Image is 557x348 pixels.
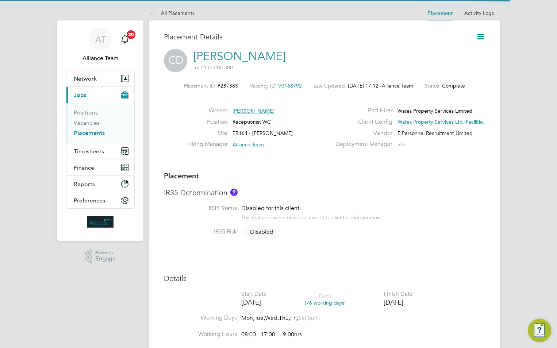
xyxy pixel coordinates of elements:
h3: IR35 Determination [164,188,485,197]
span: Jobs [74,92,87,98]
span: CD [164,49,187,72]
span: P287383 [218,82,238,89]
span: n/a [397,141,405,148]
a: ATAlliance Team [66,28,135,63]
span: AT [95,35,106,44]
div: Finish Date [384,290,413,298]
span: Fri, [290,314,298,322]
span: Tue, [254,314,265,322]
a: Go to home page [66,216,135,228]
label: Position [187,118,227,126]
span: 20 [127,30,135,39]
span: Network [74,75,97,82]
span: V0168792 [278,82,302,89]
button: Timesheets [66,143,134,159]
div: 08:00 - 17:00 [241,331,302,339]
span: Complete [442,82,465,89]
span: Alliance Team [382,82,413,89]
span: Alliance Team [66,54,135,63]
span: Disabled [243,225,281,239]
label: Placement ID [184,82,215,89]
div: [DATE] [241,298,267,306]
a: Vacancies [74,119,100,126]
a: All Placements [149,10,195,16]
span: Wates Property Services Ltd (Facilitie… [397,119,488,125]
label: Site [187,129,227,137]
span: Preferences [74,197,105,204]
span: Engage [95,256,116,262]
span: E Personnel Recruitment Limited [397,130,473,136]
button: Reports [66,176,134,192]
span: [PERSON_NAME] [233,108,274,114]
label: Hiring Manager [187,140,227,148]
span: Finance [74,164,94,171]
span: Timesheets [74,148,104,155]
span: FB164 - [PERSON_NAME] [233,130,293,136]
div: Jobs [66,103,134,143]
button: Network [66,70,134,86]
label: IR35 Status [164,205,237,212]
label: End Hirer [331,107,392,115]
label: Vacancy ID [250,82,275,89]
a: 20 [118,28,132,51]
span: (76 working days) [305,299,346,306]
label: Worker [187,107,227,115]
span: Reports [74,181,95,187]
img: wates-logo-retina.png [87,216,114,228]
label: Last Updated [314,82,345,89]
b: Placement [164,171,199,180]
span: Sat, [298,314,308,322]
a: Placements [74,129,105,136]
button: Finance [66,159,134,175]
label: Vendor [331,129,392,137]
button: About IR35 [230,189,238,196]
span: Alliance Team [233,141,264,148]
div: [DATE] [384,298,413,306]
a: Powered byEngage [85,250,116,263]
span: Receptionist WC [233,119,271,125]
button: Jobs [66,87,134,103]
label: Client Config [331,118,392,126]
span: Powered by [95,250,116,256]
div: This feature can be enabled under this client's configuration. [241,212,381,221]
button: Preferences [66,192,134,208]
button: Engage Resource Center [528,319,551,342]
div: Start Date [241,290,267,298]
span: Wates Property Services Limited [397,108,472,114]
span: Wed, [265,314,279,322]
span: m: 01372361300 [193,64,233,71]
span: 9.00hrs [279,331,302,338]
span: Disabled for this client. [241,205,301,212]
span: [DATE] 17:12 - [348,82,382,89]
a: Activity Logs [464,10,494,16]
label: IR35 Risk [164,228,237,236]
a: [PERSON_NAME] [193,49,285,63]
h3: Details [164,274,485,283]
a: Positions [74,109,98,116]
label: Working Hours [164,330,237,338]
div: DAYS [301,293,349,306]
span: Sun [308,314,318,322]
nav: Main navigation [57,20,143,241]
label: Working Days [164,314,237,322]
h3: Placement Details [164,32,465,42]
a: Placement [427,10,453,16]
span: Thu, [279,314,290,322]
span: Mon, [241,314,254,322]
label: Status [425,82,439,89]
label: Deployment Manager [331,140,392,148]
